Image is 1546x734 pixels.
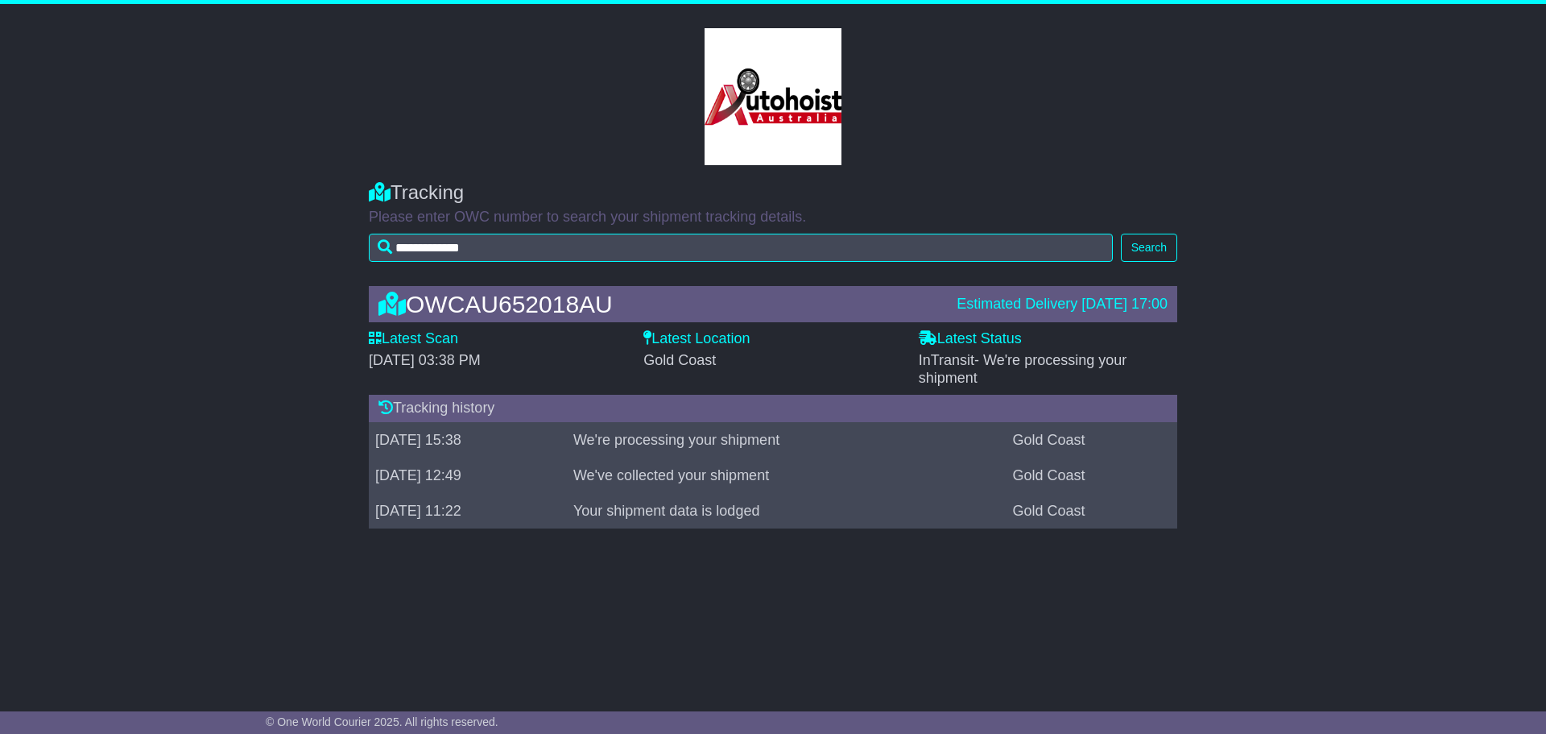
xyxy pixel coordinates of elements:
td: Gold Coast [1006,422,1177,458]
label: Latest Status [919,330,1022,348]
div: OWCAU652018AU [370,291,949,317]
img: GetCustomerLogo [705,28,841,165]
span: - We're processing your shipment [919,352,1127,386]
td: Gold Coast [1006,458,1177,493]
div: Estimated Delivery [DATE] 17:00 [957,296,1168,313]
div: Tracking history [369,395,1177,422]
label: Latest Location [643,330,750,348]
button: Search [1121,234,1177,262]
td: [DATE] 15:38 [369,422,567,458]
div: Tracking [369,181,1177,205]
label: Latest Scan [369,330,458,348]
td: Your shipment data is lodged [567,493,1007,529]
p: Please enter OWC number to search your shipment tracking details. [369,209,1177,226]
span: InTransit [919,352,1127,386]
td: We've collected your shipment [567,458,1007,493]
td: We're processing your shipment [567,422,1007,458]
span: [DATE] 03:38 PM [369,352,481,368]
span: © One World Courier 2025. All rights reserved. [266,715,498,728]
td: Gold Coast [1006,493,1177,529]
span: Gold Coast [643,352,716,368]
td: [DATE] 11:22 [369,493,567,529]
td: [DATE] 12:49 [369,458,567,493]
